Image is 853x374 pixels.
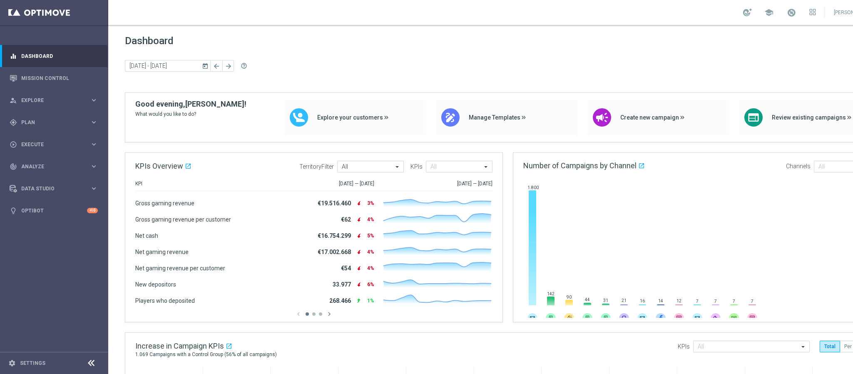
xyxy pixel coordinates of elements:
[9,141,98,148] button: play_circle_outline Execute keyboard_arrow_right
[21,67,98,89] a: Mission Control
[9,185,98,192] button: Data Studio keyboard_arrow_right
[8,359,16,367] i: settings
[9,119,98,126] button: gps_fixed Plan keyboard_arrow_right
[764,8,773,17] span: school
[10,45,98,67] div: Dashboard
[90,185,98,192] i: keyboard_arrow_right
[10,97,17,104] i: person_search
[10,119,17,126] i: gps_fixed
[9,207,98,214] button: lightbulb Optibot +10
[10,119,90,126] div: Plan
[9,53,98,60] button: equalizer Dashboard
[10,207,17,214] i: lightbulb
[90,96,98,104] i: keyboard_arrow_right
[10,52,17,60] i: equalizer
[90,118,98,126] i: keyboard_arrow_right
[21,199,87,222] a: Optibot
[20,361,45,366] a: Settings
[90,162,98,170] i: keyboard_arrow_right
[10,141,90,148] div: Execute
[9,75,98,82] button: Mission Control
[90,140,98,148] i: keyboard_arrow_right
[9,97,98,104] button: person_search Explore keyboard_arrow_right
[21,142,90,147] span: Execute
[87,208,98,213] div: +10
[10,97,90,104] div: Explore
[10,185,90,192] div: Data Studio
[21,186,90,191] span: Data Studio
[10,141,17,148] i: play_circle_outline
[9,163,98,170] button: track_changes Analyze keyboard_arrow_right
[10,67,98,89] div: Mission Control
[10,163,90,170] div: Analyze
[21,45,98,67] a: Dashboard
[21,120,90,125] span: Plan
[21,98,90,103] span: Explore
[10,163,17,170] i: track_changes
[21,164,90,169] span: Analyze
[10,199,98,222] div: Optibot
